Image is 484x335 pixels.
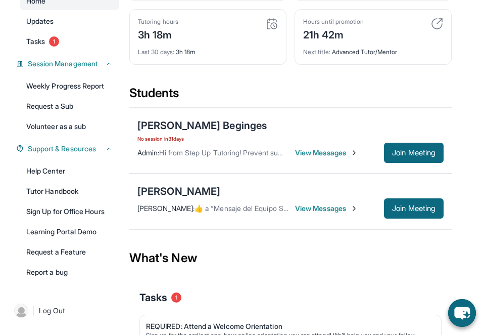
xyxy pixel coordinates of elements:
div: [PERSON_NAME] Beginges [137,118,267,133]
span: Tasks [139,290,167,305]
div: 3h 18m [138,42,278,56]
span: No session in 31 days [137,135,267,143]
a: Request a Sub [20,97,119,115]
div: Tutoring hours [138,18,178,26]
span: Join Meeting [392,150,435,156]
img: Chevron-Right [350,149,358,157]
a: Help Center [20,162,119,180]
span: View Messages [295,203,358,214]
div: Hours until promotion [303,18,364,26]
span: [PERSON_NAME] : [137,204,195,213]
div: Students [129,85,452,107]
button: chat-button [448,299,476,327]
a: |Log Out [10,300,119,322]
span: Support & Resources [28,144,96,154]
div: 21h 42m [303,26,364,42]
button: Join Meeting [384,198,444,219]
span: Join Meeting [392,205,435,212]
img: user-img [14,304,28,318]
a: Weekly Progress Report [20,77,119,95]
span: Session Management [28,59,98,69]
a: Volunteer as a sub [20,117,119,136]
span: 1 [49,36,59,47]
img: Chevron-Right [350,204,358,213]
span: 1 [171,292,181,303]
div: What's New [129,236,452,280]
a: Tasks1 [20,32,119,51]
div: 3h 18m [138,26,178,42]
span: Last 30 days : [138,48,174,56]
span: Admin : [137,148,159,157]
a: Learning Portal Demo [20,223,119,241]
img: card [431,18,443,30]
div: Advanced Tutor/Mentor [303,42,443,56]
div: [PERSON_NAME] [137,184,220,198]
button: Support & Resources [24,144,113,154]
span: View Messages [295,148,358,158]
img: card [266,18,278,30]
span: Tasks [26,36,45,47]
button: Session Management [24,59,113,69]
div: REQUIRED: Attend a Welcome Orientation [146,321,427,331]
button: Join Meeting [384,143,444,163]
a: Sign Up for Office Hours [20,202,119,221]
a: Request a Feature [20,243,119,261]
a: Report a bug [20,263,119,281]
a: Updates [20,12,119,30]
span: Log Out [39,306,65,316]
span: | [32,305,35,317]
span: Next title : [303,48,330,56]
span: Updates [26,16,54,26]
a: Tutor Handbook [20,182,119,200]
